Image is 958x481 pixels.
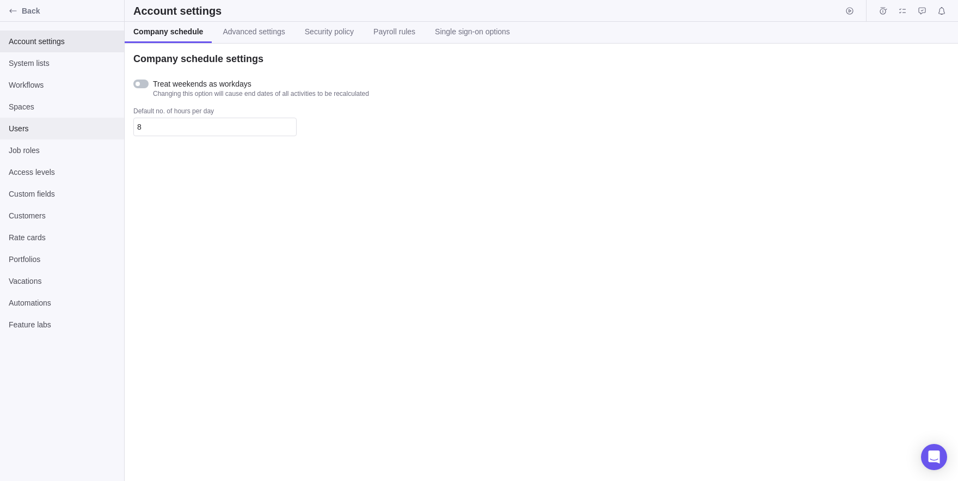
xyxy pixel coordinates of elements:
span: Notifications [934,3,949,19]
input: Default no. of hours per day [133,118,297,136]
a: Advanced settings [214,22,293,43]
span: Vacations [9,276,115,287]
span: Account settings [9,36,115,47]
a: My assignments [895,8,910,17]
span: Automations [9,297,115,308]
span: Portfolios [9,254,115,265]
a: Time logs [875,8,891,17]
a: Company schedule [125,22,212,43]
span: System lists [9,58,115,69]
a: Single sign-on options [426,22,519,43]
span: Feature labs [9,319,115,330]
span: Spaces [9,101,115,112]
h2: Account settings [133,3,222,19]
span: Back [22,5,120,16]
span: Custom fields [9,188,115,199]
a: Approval requests [914,8,930,17]
span: Payroll rules [373,26,415,37]
a: Security policy [296,22,363,43]
a: Notifications [934,8,949,17]
span: Rate cards [9,232,115,243]
span: Advanced settings [223,26,285,37]
span: Company schedule [133,26,203,37]
span: Security policy [305,26,354,37]
span: Customers [9,210,115,221]
span: Workflows [9,80,115,90]
span: Single sign-on options [435,26,510,37]
span: Approval requests [914,3,930,19]
span: Job roles [9,145,115,156]
h3: Company schedule settings [133,52,263,65]
span: Users [9,123,115,134]
a: Payroll rules [365,22,424,43]
span: My assignments [895,3,910,19]
div: Default no. of hours per day [133,107,297,118]
span: Treat weekends as workdays [153,78,369,89]
span: Access levels [9,167,115,178]
div: Open Intercom Messenger [921,444,947,470]
span: Start timer [842,3,857,19]
span: Time logs [875,3,891,19]
span: Changing this option will cause end dates of all activities to be recalculated [153,89,369,98]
